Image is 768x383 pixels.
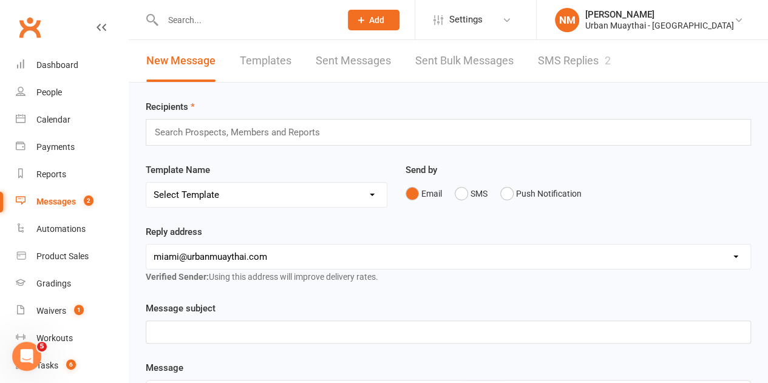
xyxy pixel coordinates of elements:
iframe: Intercom live chat [12,342,41,371]
button: SMS [455,182,488,205]
button: Add [348,10,399,30]
input: Search... [159,12,332,29]
input: Search Prospects, Members and Reports [154,124,331,140]
a: Templates [240,40,291,82]
button: Email [406,182,442,205]
span: 2 [84,195,93,206]
div: 2 [605,54,611,67]
div: Product Sales [36,251,89,261]
div: Urban Muaythai - [GEOGRAPHIC_DATA] [585,20,734,31]
a: Clubworx [15,12,45,42]
a: New Message [146,40,216,82]
div: [PERSON_NAME] [585,9,734,20]
a: Automations [16,215,128,243]
span: 5 [37,342,47,351]
span: 1 [74,305,84,315]
a: Sent Bulk Messages [415,40,514,82]
div: Payments [36,142,75,152]
div: Waivers [36,306,66,316]
a: Product Sales [16,243,128,270]
span: Add [369,15,384,25]
span: Settings [449,6,483,33]
div: Reports [36,169,66,179]
a: Reports [16,161,128,188]
div: Automations [36,224,86,234]
strong: Verified Sender: [146,272,209,282]
span: 6 [66,359,76,370]
div: NM [555,8,579,32]
a: Messages 2 [16,188,128,215]
a: Sent Messages [316,40,391,82]
a: Workouts [16,325,128,352]
a: Dashboard [16,52,128,79]
button: Push Notification [500,182,582,205]
div: Messages [36,197,76,206]
div: Tasks [36,361,58,370]
span: Using this address will improve delivery rates. [146,272,378,282]
a: Waivers 1 [16,297,128,325]
div: People [36,87,62,97]
a: Calendar [16,106,128,134]
a: Tasks 6 [16,352,128,379]
div: Calendar [36,115,70,124]
label: Message [146,361,183,375]
a: Payments [16,134,128,161]
label: Send by [406,163,437,177]
label: Recipients [146,100,195,114]
a: People [16,79,128,106]
div: Workouts [36,333,73,343]
div: Dashboard [36,60,78,70]
a: SMS Replies2 [538,40,611,82]
div: Gradings [36,279,71,288]
label: Reply address [146,225,202,239]
a: Gradings [16,270,128,297]
label: Message subject [146,301,216,316]
label: Template Name [146,163,210,177]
